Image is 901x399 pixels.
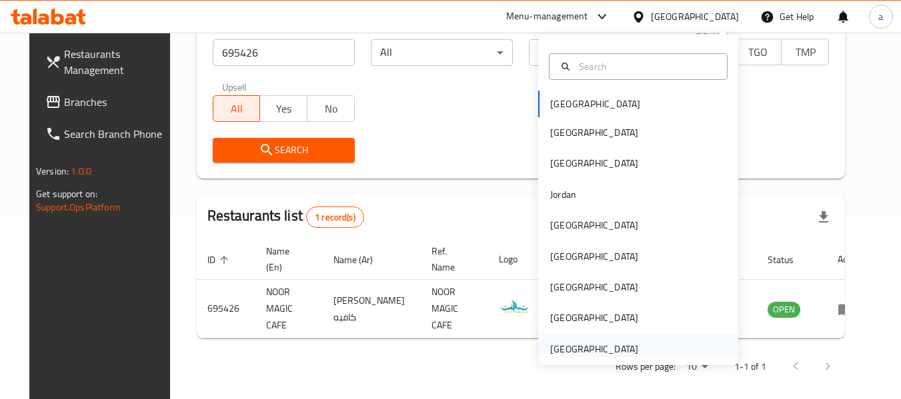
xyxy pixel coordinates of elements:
p: 1-1 of 1 [734,358,766,375]
div: All [529,39,671,66]
div: Rows per page: [681,357,713,377]
span: Yes [265,99,302,119]
div: [GEOGRAPHIC_DATA] [550,125,638,140]
span: Branches [64,94,169,110]
span: Version: [36,163,69,180]
span: TMP [787,43,824,62]
span: OPEN [768,302,800,317]
span: No [313,99,349,119]
a: Search Branch Phone [35,118,180,150]
button: TMP [781,39,829,65]
div: Export file [808,201,840,233]
div: OPEN [768,302,800,318]
h2: Restaurants list [207,206,364,228]
button: Yes [259,95,307,122]
th: Action [827,239,873,280]
span: Name (En) [266,243,307,275]
div: All [371,39,513,66]
span: All [219,99,255,119]
div: [GEOGRAPHIC_DATA] [550,280,638,294]
div: Menu-management [506,9,588,25]
button: TGO [734,39,782,65]
div: [GEOGRAPHIC_DATA] [550,342,638,356]
span: a [878,9,883,24]
span: ID [207,252,233,268]
div: [GEOGRAPHIC_DATA] [550,249,638,264]
span: Get support on: [36,185,97,202]
div: [GEOGRAPHIC_DATA] [550,156,638,171]
span: Search Branch Phone [64,126,169,142]
span: 1.0.0 [71,163,91,180]
div: [GEOGRAPHIC_DATA] [550,218,638,232]
div: [GEOGRAPHIC_DATA] [651,9,739,24]
span: 1 record(s) [307,211,363,224]
button: All [213,95,261,122]
table: enhanced table [197,239,873,338]
div: [GEOGRAPHIC_DATA] [550,310,638,325]
td: 695426 [197,280,255,338]
input: Search for restaurant name or ID.. [213,39,355,66]
div: Menu [838,301,862,317]
td: NOOR MAGIC CAFE [255,280,323,338]
span: TGO [740,43,777,62]
label: Upsell [222,82,247,91]
span: Name (Ar) [333,252,390,268]
div: Total records count [306,206,364,228]
span: Search [223,142,344,159]
td: [PERSON_NAME] كافيه [323,280,421,338]
span: Status [768,252,811,268]
div: Jordan [550,187,576,202]
td: NOOR MAGIC CAFE [421,280,488,338]
a: Branches [35,86,180,118]
p: Rows per page: [616,358,676,375]
img: NOOR MAGIC CAFE [499,290,532,323]
a: Restaurants Management [35,38,180,86]
button: Search [213,138,355,163]
input: Search [574,59,719,74]
span: Restaurants Management [64,46,169,78]
a: Support.OpsPlatform [36,199,121,216]
button: No [307,95,355,122]
span: Ref. Name [431,243,472,275]
th: Logo [488,239,548,280]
